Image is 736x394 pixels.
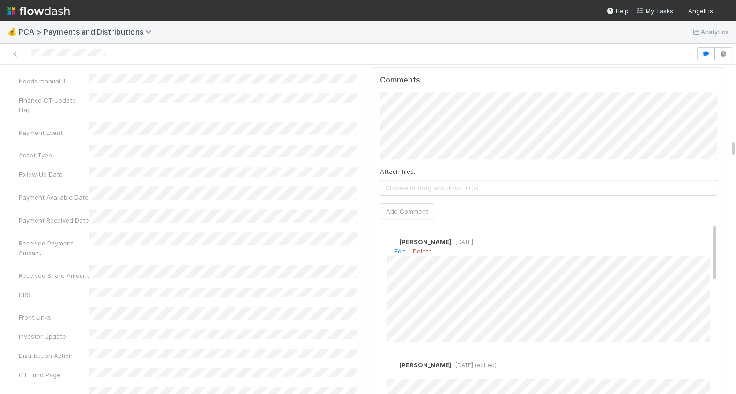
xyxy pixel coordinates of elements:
span: AngelList [688,7,715,15]
span: My Tasks [636,7,673,15]
span: [DATE] (edited) [452,362,497,369]
a: Edit [394,371,405,378]
a: Delete [413,247,432,255]
div: Follow Up Date [19,170,89,179]
img: logo-inverted-e16ddd16eac7371096b0.svg [7,3,70,19]
div: CT Fund Page [19,370,89,379]
span: [PERSON_NAME] [399,238,452,245]
img: avatar_87e1a465-5456-4979-8ac4-f0cdb5bbfe2d.png [719,7,729,16]
div: Finance CT Update Flag [19,96,89,114]
div: Payment Received Date [19,216,89,225]
a: Delete [413,371,432,378]
div: Front Links [19,312,89,322]
img: avatar_87e1a465-5456-4979-8ac4-f0cdb5bbfe2d.png [387,237,396,246]
img: avatar_87e1a465-5456-4979-8ac4-f0cdb5bbfe2d.png [387,360,396,370]
a: My Tasks [636,6,673,15]
div: Payment Event [19,128,89,137]
a: Edit [394,247,405,255]
label: Attach files: [380,167,415,176]
a: Analytics [691,26,729,37]
div: Payment Available Date [19,193,89,202]
span: [PERSON_NAME] [399,361,452,369]
div: Help [606,6,629,15]
div: Investor Update [19,332,89,341]
h5: Comments [380,75,718,85]
span: 💰 [7,28,17,36]
span: [DATE] [452,238,473,245]
div: Received Payment Amount [19,238,89,257]
div: DRS [19,290,89,299]
div: Distribution Action [19,351,89,360]
div: Asset Type [19,150,89,160]
span: PCA > Payments and Distributions [19,27,156,37]
span: Choose or drag and drop file(s) [380,180,717,195]
div: Received Share Amount [19,271,89,280]
button: Add Comment [380,203,434,219]
div: Needs manual IU [19,76,89,86]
